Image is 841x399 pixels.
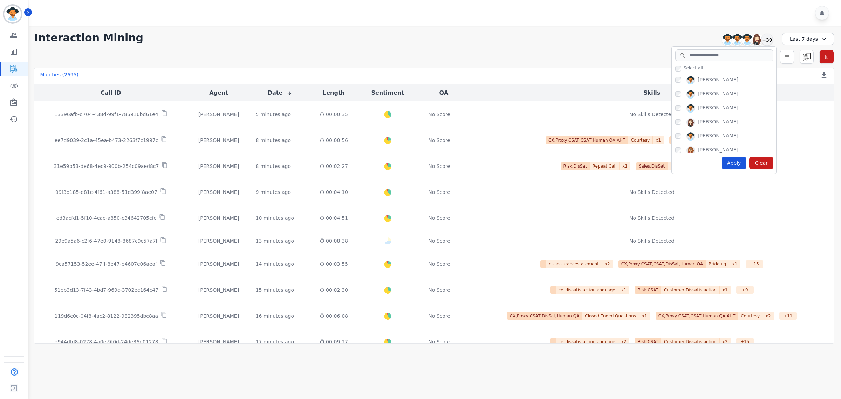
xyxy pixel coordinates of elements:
div: [PERSON_NAME] [193,338,244,345]
span: CX,Proxy CSAT,CSAT,Human QA,AHT [546,136,628,144]
span: ce_dissatisfactionlanguage [556,338,618,346]
div: [PERSON_NAME] [698,90,738,99]
div: 16 minutes ago [256,312,294,319]
div: [PERSON_NAME] [193,286,244,293]
img: Bordered avatar [4,6,21,22]
span: Bridge to Benefit [668,162,709,170]
span: Risk,CSAT [635,286,661,294]
span: x 1 [618,286,629,294]
button: Sentiment [371,89,404,97]
button: Date [268,89,293,97]
div: 00:03:55 [315,261,352,268]
div: 00:00:35 [315,111,352,118]
span: x 2 [602,260,613,268]
div: 8 minutes ago [256,163,291,170]
div: No Score [428,111,450,118]
div: [PERSON_NAME] [193,261,244,268]
div: Apply [722,157,747,169]
div: No Score [428,286,450,293]
div: 00:02:27 [315,163,352,170]
div: [PERSON_NAME] [193,163,244,170]
p: 31e59b53-de68-4ec9-900b-254c09aed8c7 [54,163,159,170]
div: 00:09:27 [315,338,352,345]
p: 13396afb-d704-438d-99f1-785916bd61e4 [54,111,158,118]
h1: Interaction Mining [34,32,143,44]
div: 10 minutes ago [256,215,294,222]
div: [PERSON_NAME] [193,189,244,196]
span: Risk,CSAT [635,338,661,346]
div: 15 minutes ago [256,286,294,293]
div: Matches ( 2695 ) [40,71,78,81]
button: Agent [209,89,228,97]
p: ed3acfd1-5f10-4cae-a850-c34642705cfc [56,215,157,222]
div: + 15 [736,338,754,346]
p: 51eb3d13-7f43-4bd7-969c-3702ec164c47 [54,286,158,293]
div: No Score [428,163,450,170]
div: No Skills Detected [629,189,674,196]
span: x 2 [763,312,774,320]
div: No Score [428,215,450,222]
div: [PERSON_NAME] [193,215,244,222]
div: [PERSON_NAME] [193,137,244,144]
span: Customer Dissatisfaction [661,338,720,346]
span: Repeat Call [590,162,620,170]
span: CX,Proxy CSAT,CSAT,DisSat,Human QA [618,260,706,268]
div: Clear [749,157,773,169]
span: Courtesy [628,136,653,144]
div: + 9 [736,286,754,294]
span: es_assurancestatement [546,260,602,268]
span: x 1 [620,162,630,170]
button: QA [439,89,448,97]
div: [PERSON_NAME] [698,118,738,127]
p: b944dfd8-0278-4a0e-9f0d-24de36d01278 [54,338,158,345]
button: Length [323,89,345,97]
span: Customer Dissatisfaction [661,286,720,294]
div: 00:06:08 [315,312,352,319]
span: x 1 [639,312,650,320]
div: + 15 [746,260,763,268]
div: 00:08:38 [315,237,352,244]
div: No Skills Detected [629,215,674,222]
div: No Skills Detected [629,111,674,118]
div: [PERSON_NAME] [698,76,738,84]
span: Sales,DisSat [636,162,668,170]
div: No Skills Detected [629,237,674,244]
div: No Score [428,237,450,244]
span: Select all [684,65,703,71]
div: 00:02:30 [315,286,352,293]
span: Courtesy [738,312,763,320]
span: ce_dissatisfactionlanguage [556,286,618,294]
div: [PERSON_NAME] [698,104,738,113]
div: No Score [428,338,450,345]
span: Risk,DisSat [561,162,590,170]
div: 13 minutes ago [256,237,294,244]
div: [PERSON_NAME] [698,132,738,141]
div: No Score [428,261,450,268]
p: 29e9a5a6-c2f6-47e0-9148-8687c9c57a7f [55,237,157,244]
div: 00:04:51 [315,215,352,222]
div: No Score [428,312,450,319]
div: [PERSON_NAME] [193,237,244,244]
p: ee7d9039-2c1a-45ea-b473-2263f7c1997c [54,137,158,144]
span: x 1 [653,136,664,144]
p: 99f3d185-e81c-4f61-a388-51d399f8ae07 [55,189,157,196]
button: Skills [643,89,660,97]
div: 14 minutes ago [256,261,294,268]
div: +39 [761,34,773,46]
span: x 1 [720,286,731,294]
div: 5 minutes ago [256,111,291,118]
p: 119d6c0c-04f8-4ac2-8122-982395dbc8aa [55,312,158,319]
span: x 1 [729,260,740,268]
p: 9ca57153-52ee-47ff-8e47-e4607e06aeaf [56,261,157,268]
span: Bridging [706,260,729,268]
span: CX,Proxy CSAT,DisSat,Human QA [507,312,582,320]
div: [PERSON_NAME] [193,111,244,118]
button: Call ID [101,89,121,97]
div: 17 minutes ago [256,338,294,345]
span: Closed Ended Questions [582,312,639,320]
div: 00:04:10 [315,189,352,196]
div: + 11 [779,312,797,320]
span: x 2 [720,338,731,346]
div: 9 minutes ago [256,189,291,196]
span: CX,Proxy CSAT,CSAT,Human QA,AHT [656,312,738,320]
